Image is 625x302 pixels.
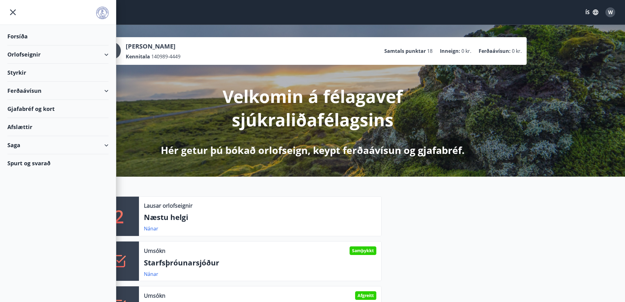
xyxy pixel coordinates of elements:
div: Styrkir [7,64,109,82]
button: ÍS [582,7,602,18]
button: menu [7,7,18,18]
span: 0 kr. [461,48,471,54]
div: Orlofseignir [7,45,109,64]
p: Inneign : [440,48,460,54]
a: Nánar [144,225,158,232]
p: Ferðaávísun : [479,48,511,54]
p: Velkomin á félagavef sjúkraliðafélagsins [150,84,475,131]
p: Lausar orlofseignir [144,202,192,210]
p: Starfsþróunarsjóður [144,257,376,268]
div: Spurt og svarað [7,154,109,172]
div: Saga [7,136,109,154]
img: union_logo [96,7,109,19]
p: Kennitala [126,53,150,60]
p: Umsókn [144,247,165,255]
div: Forsíða [7,27,109,45]
p: Næstu helgi [144,212,376,222]
div: Afslættir [7,118,109,136]
span: 140989-4449 [151,53,180,60]
p: Hér getur þú bókað orlofseign, keypt ferðaávísun og gjafabréf. [161,143,465,157]
span: 18 [427,48,433,54]
button: W [603,5,618,20]
p: [PERSON_NAME] [126,42,180,51]
div: Afgreitt [355,291,376,300]
div: Ferðaávísun [7,82,109,100]
span: W [608,9,613,16]
span: 0 kr. [512,48,522,54]
p: Umsókn [144,292,165,300]
p: 2 [114,205,124,228]
div: Gjafabréf og kort [7,100,109,118]
div: Samþykkt [350,246,376,255]
a: Nánar [144,271,158,277]
p: Samtals punktar [384,48,426,54]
